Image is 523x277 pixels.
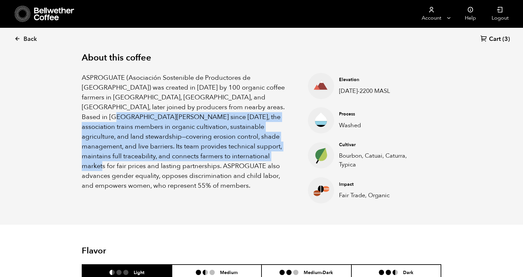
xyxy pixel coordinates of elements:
[18,38,23,43] img: tab_domain_overview_orange.svg
[339,181,420,188] h4: Impact
[10,17,16,22] img: website_grey.svg
[82,73,292,191] p: ASPROGUATE (Asociación Sostenible de Productores de [GEOGRAPHIC_DATA]) was created in [DATE] by 1...
[502,35,510,43] span: (3)
[134,269,144,275] h6: Light
[339,77,420,83] h4: Elevation
[82,246,202,256] h2: Flavor
[304,269,333,275] h6: Medium-Dark
[24,35,37,43] span: Back
[17,17,72,22] div: Domain: [DOMAIN_NAME]
[65,38,70,43] img: tab_keywords_by_traffic_grey.svg
[72,39,110,43] div: Keywords by Traffic
[339,142,420,148] h4: Cultivar
[82,53,441,63] h2: About this coffee
[339,111,420,117] h4: Process
[220,269,238,275] h6: Medium
[339,191,420,200] p: Fair Trade, Organic
[489,35,501,43] span: Cart
[339,151,420,169] p: Bourbon, Catuai, Caturra, Typica
[339,87,420,95] p: [DATE]-2200 MASL
[403,269,413,275] h6: Dark
[339,121,420,130] p: Washed
[10,10,16,16] img: logo_orange.svg
[18,10,32,16] div: v 4.0.25
[481,35,510,44] a: Cart (3)
[25,39,59,43] div: Domain Overview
